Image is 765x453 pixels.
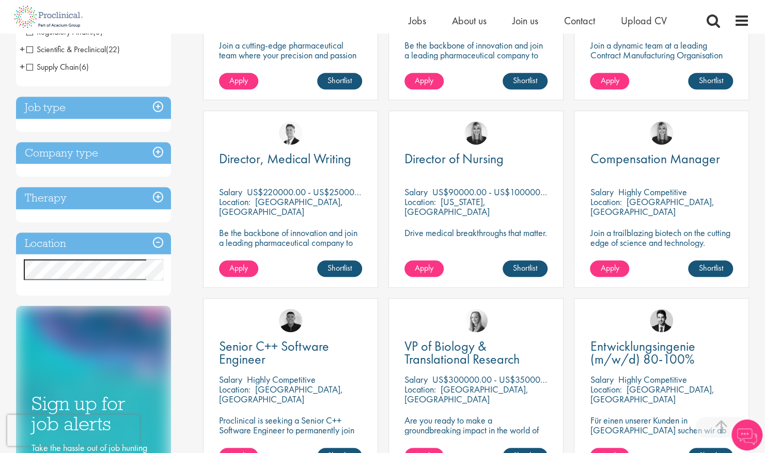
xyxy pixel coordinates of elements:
p: [GEOGRAPHIC_DATA], [GEOGRAPHIC_DATA] [219,196,343,217]
p: Join a cutting-edge pharmaceutical team where your precision and passion for quality will help sh... [219,40,362,80]
a: Director of Nursing [404,152,548,165]
span: Apply [229,75,248,86]
a: Shortlist [688,73,733,89]
p: Highly Competitive [618,186,686,198]
span: Supply Chain [26,61,79,72]
img: Christian Andersen [279,309,302,332]
span: Senior C++ Software Engineer [219,337,329,368]
span: Apply [600,75,619,86]
span: Salary [404,373,428,385]
p: Join a dynamic team at a leading Contract Manufacturing Organisation (CMO) and contribute to grou... [590,40,733,89]
span: Location: [404,196,436,208]
a: Upload CV [621,14,667,27]
a: VP of Biology & Translational Research [404,340,548,366]
a: Shortlist [317,260,362,277]
a: Entwicklungsingenie (m/w/d) 80-100% [590,340,733,366]
span: Supply Chain [26,61,89,72]
span: (6) [79,61,89,72]
a: Shortlist [503,260,548,277]
span: Director of Nursing [404,150,504,167]
span: Apply [415,75,433,86]
span: Salary [219,186,242,198]
a: Apply [404,260,444,277]
a: Apply [590,73,629,89]
p: [US_STATE], [GEOGRAPHIC_DATA] [404,196,490,217]
h3: Sign up for job alerts [32,394,155,433]
span: Director, Medical Writing [219,150,351,167]
p: Join a trailblazing biotech on the cutting edge of science and technology. [590,228,733,247]
span: VP of Biology & Translational Research [404,337,520,368]
span: Apply [229,262,248,273]
span: + [20,59,25,74]
a: Shortlist [503,73,548,89]
iframe: reCAPTCHA [7,415,139,446]
h3: Job type [16,97,171,119]
p: Be the backbone of innovation and join a leading pharmaceutical company to help keep life-changin... [404,40,548,80]
span: Location: [590,196,621,208]
img: George Watson [279,121,302,145]
span: Apply [415,262,433,273]
a: Apply [404,73,444,89]
a: Senior C++ Software Engineer [219,340,362,366]
h3: Company type [16,142,171,164]
span: (22) [106,44,120,55]
p: Highly Competitive [247,373,316,385]
p: [GEOGRAPHIC_DATA], [GEOGRAPHIC_DATA] [219,383,343,405]
span: Salary [590,186,613,198]
a: Shortlist [688,260,733,277]
p: [GEOGRAPHIC_DATA], [GEOGRAPHIC_DATA] [590,196,714,217]
p: Highly Competitive [618,373,686,385]
a: Jobs [409,14,426,27]
a: About us [452,14,487,27]
p: US$90000.00 - US$100000.00 per annum [432,186,592,198]
span: Location: [219,383,251,395]
a: Apply [219,260,258,277]
p: Drive medical breakthroughs that matter. [404,228,548,238]
span: Scientific & Preclinical [26,44,106,55]
p: [GEOGRAPHIC_DATA], [GEOGRAPHIC_DATA] [590,383,714,405]
a: Apply [590,260,629,277]
p: US$300000.00 - US$350000.00 per annum [432,373,597,385]
span: Scientific & Preclinical [26,44,120,55]
img: Chatbot [731,419,762,450]
span: Salary [590,373,613,385]
h3: Therapy [16,187,171,209]
p: US$220000.00 - US$250000.00 per annum [247,186,411,198]
a: Compensation Manager [590,152,733,165]
a: Director, Medical Writing [219,152,362,165]
a: Contact [564,14,595,27]
p: Be the backbone of innovation and join a leading pharmaceutical company to help keep life-changin... [219,228,362,267]
img: Thomas Wenig [650,309,673,332]
h3: Location [16,232,171,255]
span: + [20,41,25,57]
p: [GEOGRAPHIC_DATA], [GEOGRAPHIC_DATA] [404,383,528,405]
a: Apply [219,73,258,89]
span: Location: [590,383,621,395]
span: Salary [404,186,428,198]
span: Location: [219,196,251,208]
img: Janelle Jones [650,121,673,145]
img: Sofia Amark [464,309,488,332]
span: Compensation Manager [590,150,720,167]
span: Location: [404,383,436,395]
img: Janelle Jones [464,121,488,145]
span: Apply [600,262,619,273]
a: Join us [512,14,538,27]
span: Entwicklungsingenie (m/w/d) 80-100% [590,337,695,368]
a: Shortlist [317,73,362,89]
span: Salary [219,373,242,385]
